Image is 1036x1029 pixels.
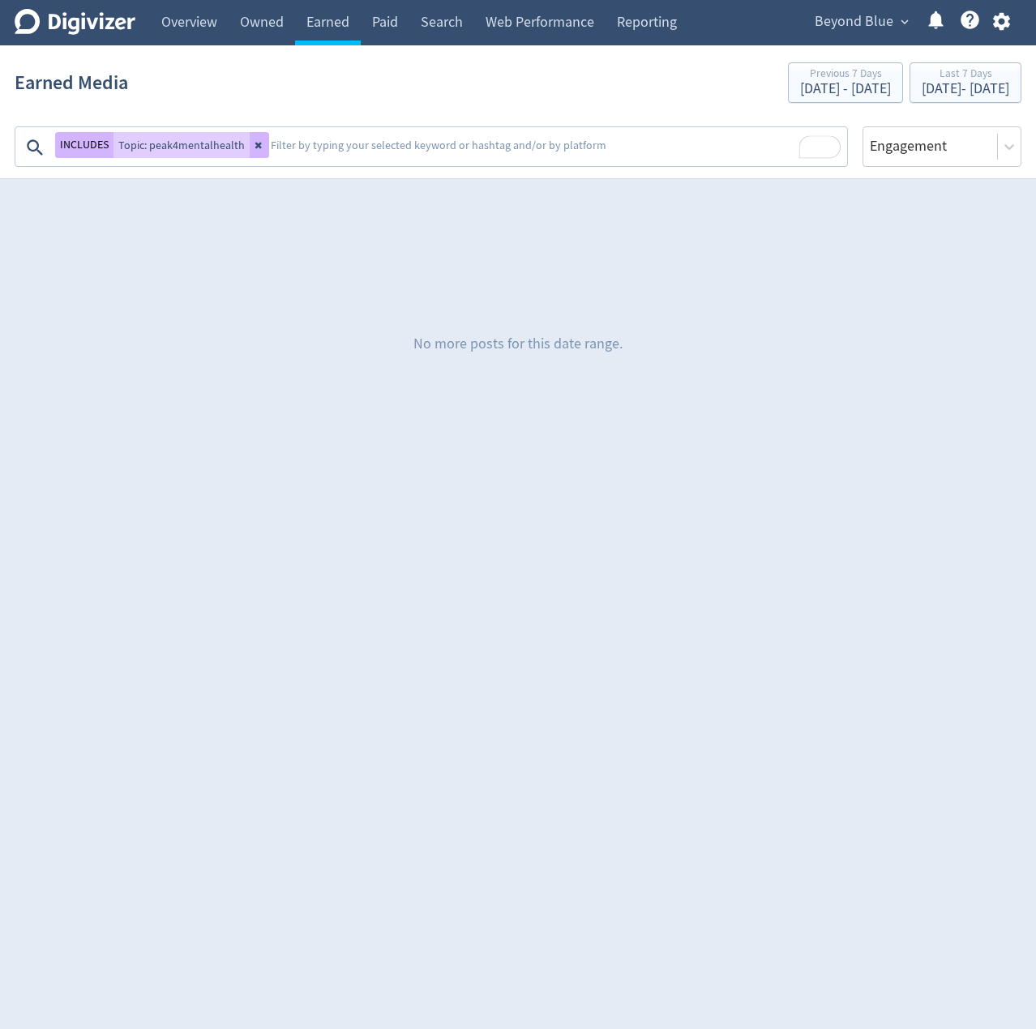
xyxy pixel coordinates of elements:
[118,139,245,151] span: Topic: peak4mentalhealth
[800,68,891,82] div: Previous 7 Days
[922,82,1009,96] div: [DATE] - [DATE]
[269,131,845,164] textarea: To enrich screen reader interactions, please activate Accessibility in Grammarly extension settings
[413,334,623,354] p: No more posts for this date range.
[922,68,1009,82] div: Last 7 Days
[910,62,1021,103] button: Last 7 Days[DATE]- [DATE]
[800,82,891,96] div: [DATE] - [DATE]
[55,132,113,158] button: INCLUDES
[897,15,912,29] span: expand_more
[15,57,128,109] h1: Earned Media
[809,9,913,35] button: Beyond Blue
[788,62,903,103] button: Previous 7 Days[DATE] - [DATE]
[815,9,893,35] span: Beyond Blue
